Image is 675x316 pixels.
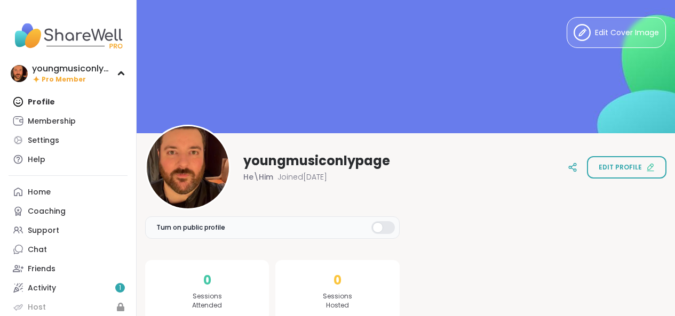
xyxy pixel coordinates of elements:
a: Membership [9,111,128,131]
div: Help [28,155,45,165]
button: Edit Cover Image [567,17,666,48]
a: Coaching [9,201,128,221]
span: 0 [203,271,211,290]
div: Host [28,302,46,313]
iframe: Spotlight [117,207,125,216]
div: youngmusiconlypage [32,63,112,75]
a: Support [9,221,128,240]
span: youngmusiconlypage [243,152,390,169]
span: Edit Cover Image [595,27,659,38]
a: Settings [9,131,128,150]
a: Activity1 [9,278,128,297]
span: Sessions Attended [192,292,222,310]
a: Friends [9,259,128,278]
button: Edit profile [587,156,666,179]
span: Edit profile [599,163,642,172]
div: Settings [28,135,59,146]
div: Home [28,187,51,198]
div: Coaching [28,206,66,217]
img: youngmusiconlypage [147,126,229,208]
span: Turn on public profile [156,223,225,232]
div: Activity [28,283,56,294]
span: He\Him [243,172,273,182]
a: Help [9,150,128,169]
img: ShareWell Nav Logo [9,17,128,54]
div: Chat [28,245,47,255]
iframe: Spotlight [229,223,238,232]
a: Chat [9,240,128,259]
span: Joined [DATE] [277,172,327,182]
span: 1 [119,283,121,293]
a: Home [9,182,128,201]
div: Support [28,225,59,236]
span: 0 [333,271,342,290]
div: Membership [28,116,76,127]
div: Friends [28,264,55,274]
img: youngmusiconlypage [11,65,28,82]
span: Pro Member [42,75,86,84]
span: Sessions Hosted [323,292,352,310]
